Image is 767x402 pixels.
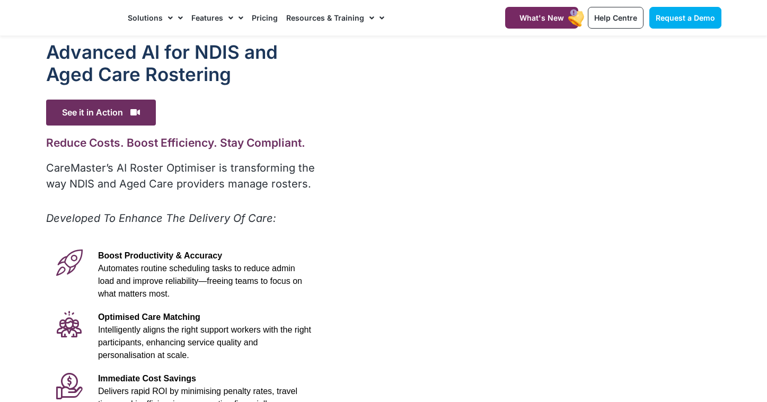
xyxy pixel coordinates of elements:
[46,212,276,225] em: Developed To Enhance The Delivery Of Care:
[98,251,222,260] span: Boost Productivity & Accuracy
[588,7,643,29] a: Help Centre
[46,136,317,149] h2: Reduce Costs. Boost Efficiency. Stay Compliant.
[98,374,196,383] span: Immediate Cost Savings
[656,13,715,22] span: Request a Demo
[98,312,200,321] span: Optimised Care Matching
[46,100,156,126] span: See it in Action
[46,10,118,26] img: CareMaster Logo
[98,325,311,360] span: Intelligently aligns the right support workers with the right participants, enhancing service qua...
[519,13,564,22] span: What's New
[505,7,578,29] a: What's New
[98,264,302,298] span: Automates routine scheduling tasks to reduce admin load and improve reliability—freeing teams to ...
[649,7,721,29] a: Request a Demo
[46,41,317,85] h1: Advanced Al for NDIS and Aged Care Rostering
[594,13,637,22] span: Help Centre
[46,160,317,192] p: CareMaster’s AI Roster Optimiser is transforming the way NDIS and Aged Care providers manage rost...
